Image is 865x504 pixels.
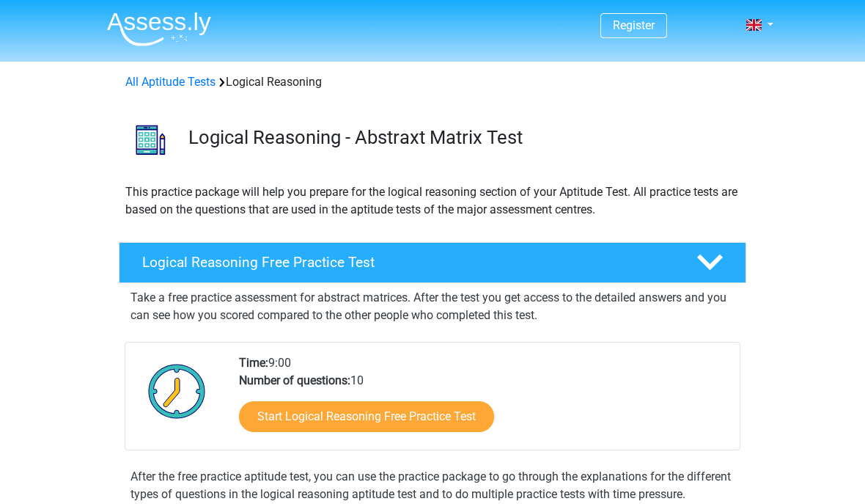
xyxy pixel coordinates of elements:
a: Register [613,18,655,32]
h4: Logical Reasoning Free Practice Test [142,254,673,271]
img: Assessly [107,12,211,46]
h3: Logical Reasoning - Abstraxt Matrix Test [188,126,735,149]
img: logical reasoning [119,109,182,171]
a: Logical Reasoning Free Practice Test [113,242,752,283]
a: All Aptitude Tests [125,75,216,89]
b: Number of questions: [239,373,350,387]
b: Time: [239,356,268,370]
div: After the free practice aptitude test, you can use the practice package to go through the explana... [125,468,740,503]
p: This practice package will help you prepare for the logical reasoning section of your Aptitude Te... [125,183,740,219]
div: Logical Reasoning [119,73,746,91]
div: 9:00 10 [228,354,739,450]
p: Take a free practice assessment for abstract matrices. After the test you get access to the detai... [130,289,735,324]
img: Clock [140,354,214,428]
a: Start Logical Reasoning Free Practice Test [239,401,494,432]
